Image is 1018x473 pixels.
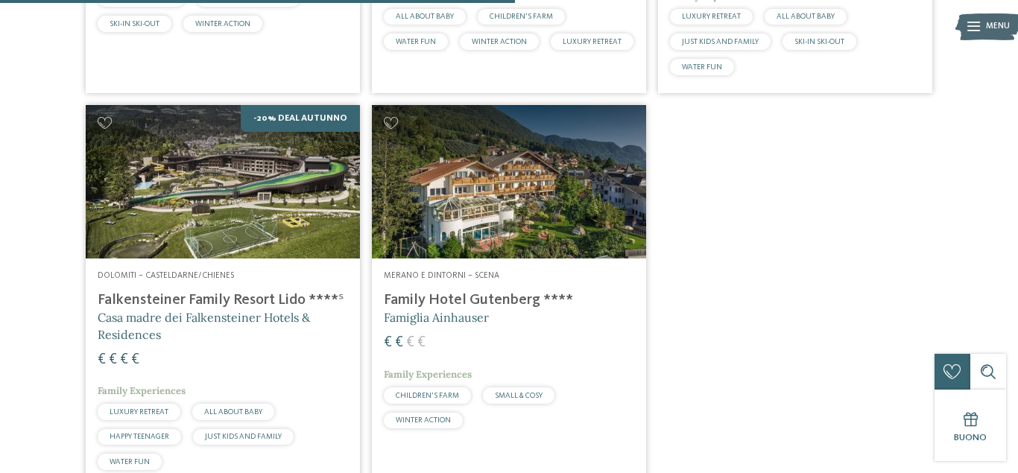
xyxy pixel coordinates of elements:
[120,352,128,367] span: €
[110,20,159,28] span: SKI-IN SKI-OUT
[98,310,310,341] span: Casa madre dei Falkensteiner Hotels & Residences
[195,20,250,28] span: WINTER ACTION
[777,13,835,20] span: ALL ABOUT BABY
[98,271,234,280] span: Dolomiti – Casteldarne/Chienes
[98,352,106,367] span: €
[935,390,1006,461] a: Buono
[406,335,414,350] span: €
[110,458,150,466] span: WATER FUN
[384,310,489,325] span: Famiglia Ainhauser
[384,271,499,280] span: Merano e dintorni – Scena
[396,416,451,424] span: WINTER ACTION
[495,392,543,399] span: SMALL & COSY
[682,63,722,71] span: WATER FUN
[110,433,169,440] span: HAPPY TEENAGER
[384,291,634,309] h4: Family Hotel Gutenberg ****
[395,335,403,350] span: €
[490,13,553,20] span: CHILDREN’S FARM
[204,408,262,416] span: ALL ABOUT BABY
[472,38,527,45] span: WINTER ACTION
[954,433,987,442] span: Buono
[563,38,622,45] span: LUXURY RETREAT
[131,352,139,367] span: €
[396,38,436,45] span: WATER FUN
[110,408,168,416] span: LUXURY RETREAT
[794,38,844,45] span: SKI-IN SKI-OUT
[384,368,472,381] span: Family Experiences
[682,13,741,20] span: LUXURY RETREAT
[682,38,759,45] span: JUST KIDS AND FAMILY
[396,13,454,20] span: ALL ABOUT BABY
[86,105,360,259] img: Cercate un hotel per famiglie? Qui troverete solo i migliori!
[417,335,426,350] span: €
[98,291,348,309] h4: Falkensteiner Family Resort Lido ****ˢ
[98,384,186,397] span: Family Experiences
[205,433,282,440] span: JUST KIDS AND FAMILY
[372,105,646,259] img: Family Hotel Gutenberg ****
[109,352,117,367] span: €
[396,392,459,399] span: CHILDREN’S FARM
[384,335,392,350] span: €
